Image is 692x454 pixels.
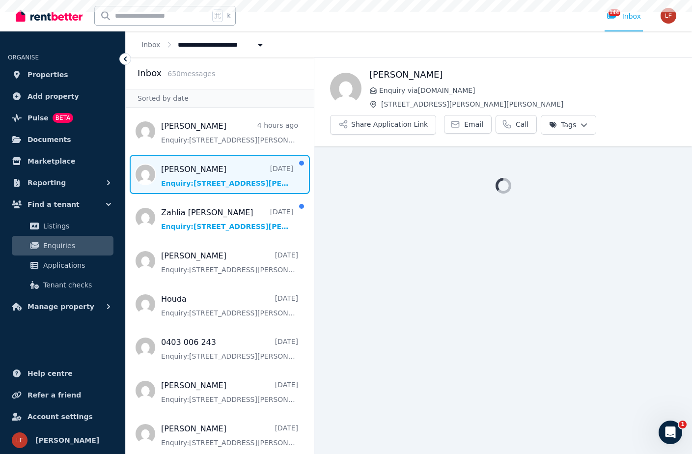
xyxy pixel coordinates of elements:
button: Manage property [8,297,117,316]
a: Applications [12,255,113,275]
span: Help centre [28,368,73,379]
span: Refer a friend [28,389,81,401]
span: BETA [53,113,73,123]
span: Call [516,119,528,129]
a: [PERSON_NAME][DATE]Enquiry:[STREET_ADDRESS][PERSON_NAME][PERSON_NAME]. [161,380,298,404]
span: Tenant checks [43,279,110,291]
a: Account settings [8,407,117,426]
button: Find a tenant [8,195,117,214]
span: Find a tenant [28,199,80,210]
span: 1 [679,421,687,428]
span: [PERSON_NAME] [35,434,99,446]
h2: Inbox [138,66,162,80]
a: Houda[DATE]Enquiry:[STREET_ADDRESS][PERSON_NAME][PERSON_NAME]. [161,293,298,318]
span: Properties [28,69,68,81]
span: Manage property [28,301,94,312]
span: Reporting [28,177,66,189]
button: Share Application Link [330,115,436,135]
span: Listings [43,220,110,232]
nav: Breadcrumb [126,31,281,57]
span: 144 [609,9,620,16]
button: Tags [541,115,596,135]
span: Email [464,119,483,129]
a: Listings [12,216,113,236]
span: k [227,12,230,20]
span: Applications [43,259,110,271]
span: Enquiry via [DOMAIN_NAME] [379,85,676,95]
span: Add property [28,90,79,102]
span: Account settings [28,411,93,423]
a: [PERSON_NAME][DATE]Enquiry:[STREET_ADDRESS][PERSON_NAME][PERSON_NAME]. [161,164,293,188]
img: RentBetter [16,8,83,23]
img: Leo Fung [12,432,28,448]
a: Inbox [141,41,160,49]
a: Help centre [8,364,117,383]
span: 650 message s [167,70,215,78]
img: Chloe [330,73,361,104]
h1: [PERSON_NAME] [369,68,676,82]
a: Enquiries [12,236,113,255]
a: Tenant checks [12,275,113,295]
a: Documents [8,130,117,149]
a: Refer a friend [8,385,117,405]
span: ORGANISE [8,54,39,61]
span: Documents [28,134,71,145]
a: [PERSON_NAME][DATE]Enquiry:[STREET_ADDRESS][PERSON_NAME][PERSON_NAME]. [161,423,298,448]
a: Properties [8,65,117,85]
a: Call [496,115,537,134]
button: Reporting [8,173,117,193]
a: [PERSON_NAME]4 hours agoEnquiry:[STREET_ADDRESS][PERSON_NAME][PERSON_NAME]. [161,120,298,145]
a: Marketplace [8,151,117,171]
span: Pulse [28,112,49,124]
a: Zahlia [PERSON_NAME][DATE]Enquiry:[STREET_ADDRESS][PERSON_NAME][PERSON_NAME]. [161,207,293,231]
span: [STREET_ADDRESS][PERSON_NAME][PERSON_NAME] [381,99,676,109]
iframe: Intercom live chat [659,421,682,444]
a: PulseBETA [8,108,117,128]
a: Email [444,115,492,134]
a: 0403 006 243[DATE]Enquiry:[STREET_ADDRESS][PERSON_NAME][PERSON_NAME]. [161,337,298,361]
a: [PERSON_NAME][DATE]Enquiry:[STREET_ADDRESS][PERSON_NAME][PERSON_NAME]. [161,250,298,275]
div: Inbox [607,11,641,21]
span: Marketplace [28,155,75,167]
span: Enquiries [43,240,110,252]
div: Sorted by date [126,89,314,108]
img: Leo Fung [661,8,676,24]
a: Add property [8,86,117,106]
span: Tags [549,120,576,130]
